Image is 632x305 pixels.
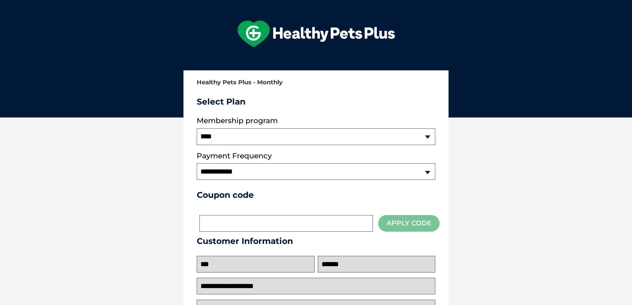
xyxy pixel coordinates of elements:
[197,152,272,160] label: Payment Frequency
[197,97,435,107] h3: Select Plan
[238,21,395,47] img: hpp-logo-landscape-green-white.png
[378,215,440,231] button: Apply Code
[197,190,435,200] h3: Coupon code
[197,236,435,246] h3: Customer Information
[197,79,435,86] h2: Healthy Pets Plus - Monthly
[197,116,435,125] label: Membership program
